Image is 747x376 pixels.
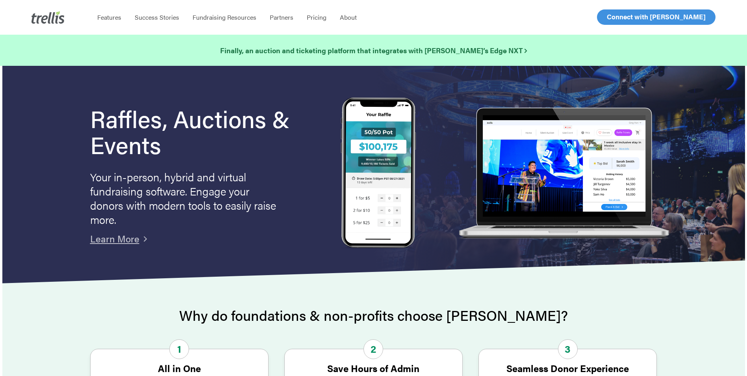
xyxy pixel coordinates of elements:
[220,45,527,56] a: Finally, an auction and ticketing platform that integrates with [PERSON_NAME]’s Edge NXT
[97,13,121,22] span: Features
[341,97,416,250] img: Trellis Raffles, Auctions and Event Fundraising
[90,232,139,245] a: Learn More
[90,105,311,157] h1: Raffles, Auctions & Events
[300,13,333,21] a: Pricing
[135,13,179,22] span: Success Stories
[307,13,326,22] span: Pricing
[193,13,256,22] span: Fundraising Resources
[90,307,657,323] h2: Why do foundations & non-profits choose [PERSON_NAME]?
[270,13,293,22] span: Partners
[169,339,189,359] span: 1
[186,13,263,21] a: Fundraising Resources
[558,339,578,359] span: 3
[158,361,201,375] strong: All in One
[327,361,419,375] strong: Save Hours of Admin
[128,13,186,21] a: Success Stories
[333,13,363,21] a: About
[597,9,715,25] a: Connect with [PERSON_NAME]
[363,339,383,359] span: 2
[607,12,706,21] span: Connect with [PERSON_NAME]
[263,13,300,21] a: Partners
[340,13,357,22] span: About
[90,169,279,226] p: Your in-person, hybrid and virtual fundraising software. Engage your donors with modern tools to ...
[220,45,527,55] strong: Finally, an auction and ticketing platform that integrates with [PERSON_NAME]’s Edge NXT
[32,11,65,24] img: Trellis
[454,108,673,240] img: rafflelaptop_mac_optim.png
[506,361,629,375] strong: Seamless Donor Experience
[91,13,128,21] a: Features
